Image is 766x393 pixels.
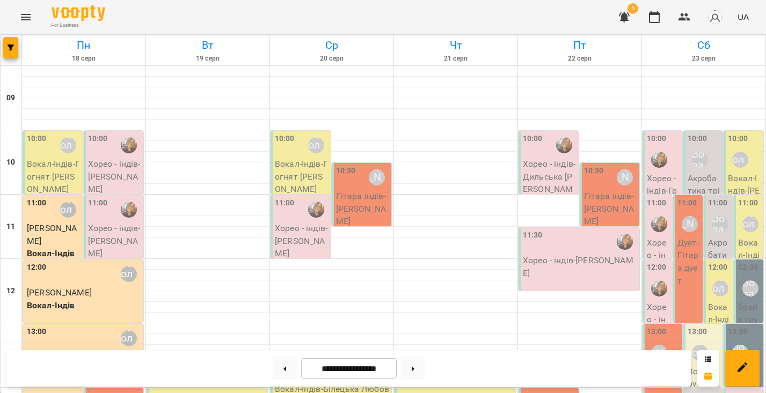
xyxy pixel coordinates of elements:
img: Аріна [651,152,667,168]
img: Аріна [556,137,572,153]
p: Хорео - індів - Дильська [PERSON_NAME] [523,158,577,208]
label: 11:00 [708,197,728,209]
h6: 22 серп [520,54,640,64]
span: UA [738,11,749,23]
p: Гітара індів - [PERSON_NAME] [584,190,638,228]
p: Акробатика тріо - Акробатика тріо [688,172,721,235]
p: Хорео - індів - [PERSON_NAME] [647,236,670,312]
h6: 21 серп [396,54,516,64]
div: Вова [712,216,728,232]
p: Дует - Гітара дует [677,236,701,287]
p: брейк група - брейк 7+ [738,301,761,364]
p: Акробатика дует - Акробатика дуо [708,236,731,325]
div: Олеся Дзюбук [617,169,633,186]
h6: Пн [24,37,144,54]
label: 13:00 [27,326,47,338]
label: 12:00 [27,262,47,273]
div: Роксолана [60,202,76,218]
label: 10:00 [728,133,748,145]
label: 10:00 [523,133,543,145]
label: 11:00 [647,197,667,209]
div: Роксолана [60,137,76,153]
img: Аріна [617,234,633,250]
label: 10:30 [584,165,604,177]
p: Хорео - індів - [PERSON_NAME] [88,222,142,260]
label: 13:00 [647,326,667,338]
p: Хорео - індів - [PERSON_NAME] [88,158,142,196]
label: 12:00 [647,262,667,273]
label: 11:00 [275,197,295,209]
div: Роксолана [308,137,324,153]
label: 11:00 [88,197,108,209]
p: Гітара індів - [PERSON_NAME] [336,190,390,228]
h6: 09 [6,92,15,104]
h6: 23 серп [644,54,764,64]
div: Вова [742,280,758,296]
p: Вокал-Індів - [PERSON_NAME] [738,236,761,312]
img: Аріна [308,202,324,218]
div: Роксолана [121,330,137,346]
img: Аріна [121,137,137,153]
h6: 20 серп [272,54,392,64]
label: 12:00 [738,262,758,273]
div: Роксолана [121,266,137,282]
label: 11:00 [27,197,47,209]
h6: 12 [6,285,15,297]
label: 10:00 [688,133,707,145]
label: 11:00 [677,197,697,209]
img: Аріна [651,280,667,296]
h6: 19 серп [148,54,268,64]
h6: Вт [148,37,268,54]
p: Вокал-Індів - Гогнят [PERSON_NAME] [27,158,81,196]
label: 11:30 [523,229,543,241]
div: Роксолана [732,152,748,168]
h6: 10 [6,157,15,168]
div: Олеся Дзюбук [369,169,385,186]
label: 10:00 [27,133,47,145]
button: UA [733,7,753,27]
label: 13:00 [688,326,707,338]
label: 10:30 [336,165,356,177]
label: 10:00 [647,133,667,145]
span: [PERSON_NAME] [27,223,77,246]
label: 12:00 [708,262,728,273]
p: Хорео - індів - [PERSON_NAME] [647,301,670,376]
div: Роксолана [742,216,758,232]
h6: Чт [396,37,516,54]
div: Олеся Дзюбук [682,216,698,232]
p: Вокал-Індів - [PERSON_NAME] [728,172,761,223]
div: Вова [692,152,708,168]
img: Voopty Logo [52,5,105,21]
span: 5 [628,3,638,14]
img: Аріна [121,202,137,218]
p: Вокал-Індів [27,247,81,260]
h6: Ср [272,37,392,54]
p: Вокал-Індів [27,299,141,312]
p: Вокал-Індів - Гогнят [PERSON_NAME] [275,158,329,196]
p: Хорео - індів - Громко [PERSON_NAME] [647,172,680,235]
img: avatar_s.png [707,10,723,25]
div: Роксолана [712,280,728,296]
p: Хорео - індів - [PERSON_NAME] [523,254,637,279]
h6: 18 серп [24,54,144,64]
label: 11:00 [738,197,758,209]
span: [PERSON_NAME] [27,287,92,298]
h6: 11 [6,221,15,233]
label: 10:00 [88,133,108,145]
label: 10:00 [275,133,295,145]
h6: Пт [520,37,640,54]
span: For Business [52,22,105,29]
label: 13:00 [728,326,748,338]
img: Аріна [651,216,667,232]
h6: Сб [644,37,764,54]
p: Хорео - індів - [PERSON_NAME] [275,222,329,260]
button: Menu [13,4,39,30]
